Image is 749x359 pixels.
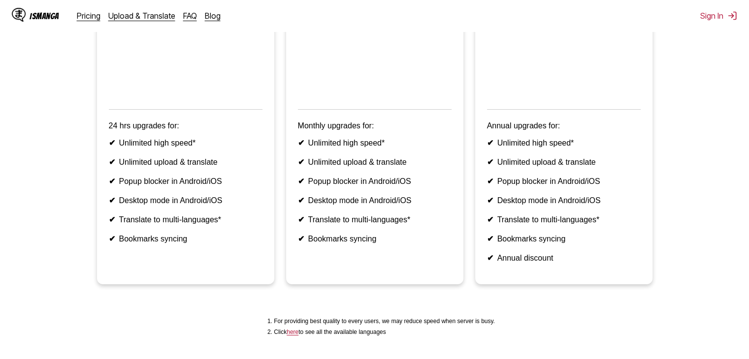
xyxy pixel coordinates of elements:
[487,196,641,205] li: Desktop mode in Android/iOS
[298,121,452,130] p: Monthly upgrades for:
[109,215,262,224] li: Translate to multi-languages*
[108,11,175,21] a: Upload & Translate
[487,215,493,224] b: ✔
[487,253,641,263] li: Annual discount
[298,235,304,243] b: ✔
[12,8,77,24] a: IsManga LogoIsManga
[487,157,641,167] li: Unlimited upload & translate
[298,215,452,224] li: Translate to multi-languages*
[109,235,115,243] b: ✔
[274,318,495,325] li: For providing best quality to every users, we may reduce speed when server is busy.
[487,177,641,186] li: Popup blocker in Android/iOS
[298,196,304,205] b: ✔
[727,11,737,21] img: Sign out
[298,196,452,205] li: Desktop mode in Android/iOS
[183,11,197,21] a: FAQ
[274,329,495,335] li: Click to see all the available languages
[298,234,452,243] li: Bookmarks syncing
[109,177,115,185] b: ✔
[298,139,304,147] b: ✔
[487,139,493,147] b: ✔
[487,158,493,166] b: ✔
[30,11,59,21] div: IsManga
[109,157,262,167] li: Unlimited upload & translate
[109,158,115,166] b: ✔
[487,121,641,130] p: Annual upgrades for:
[487,234,641,243] li: Bookmarks syncing
[487,177,493,185] b: ✔
[287,329,298,335] a: Available languages
[298,157,452,167] li: Unlimited upload & translate
[205,11,221,21] a: Blog
[77,11,100,21] a: Pricing
[298,215,304,224] b: ✔
[298,158,304,166] b: ✔
[298,177,304,185] b: ✔
[109,215,115,224] b: ✔
[109,196,115,205] b: ✔
[298,177,452,186] li: Popup blocker in Android/iOS
[109,121,262,130] p: 24 hrs upgrades for:
[109,139,115,147] b: ✔
[109,30,262,95] iframe: PayPal
[487,235,493,243] b: ✔
[109,234,262,243] li: Bookmarks syncing
[487,254,493,262] b: ✔
[487,215,641,224] li: Translate to multi-languages*
[109,177,262,186] li: Popup blocker in Android/iOS
[487,30,641,95] iframe: PayPal
[298,30,452,95] iframe: PayPal
[109,196,262,205] li: Desktop mode in Android/iOS
[298,138,452,148] li: Unlimited high speed*
[700,11,737,21] button: Sign In
[487,196,493,205] b: ✔
[109,138,262,148] li: Unlimited high speed*
[12,8,26,22] img: IsManga Logo
[487,138,641,148] li: Unlimited high speed*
